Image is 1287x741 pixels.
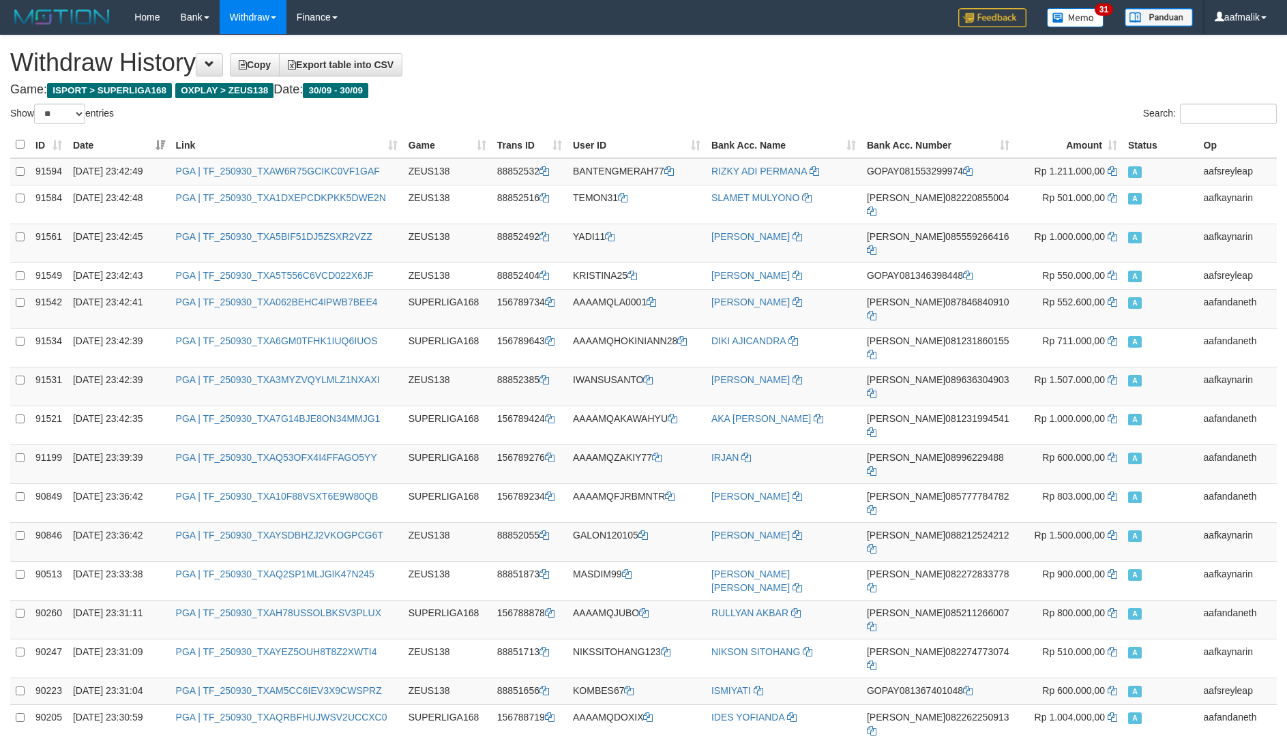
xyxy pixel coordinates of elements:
[30,262,68,289] td: 91549
[492,158,567,185] td: 88852532
[492,262,567,289] td: 88852404
[867,530,945,541] span: [PERSON_NAME]
[1128,453,1142,464] span: Approved - Marked by aafandaneth
[1128,530,1142,542] span: Approved - Marked by aafkaynarin
[1128,569,1142,581] span: Approved - Marked by aafkaynarin
[711,335,786,346] a: DIKI AJICANDRA
[1198,224,1277,262] td: aafkaynarin
[403,406,492,444] td: SUPERLIGA168
[1198,639,1277,678] td: aafkaynarin
[861,483,1015,522] td: 085777784782
[567,224,706,262] td: YADI11
[711,646,800,657] a: NIKSON SITOHANG
[230,53,280,76] a: Copy
[303,83,368,98] span: 30/09 - 30/09
[30,224,68,262] td: 91561
[567,483,706,522] td: AAAAMQFJRBMNTR
[1035,712,1106,723] span: Rp 1.004.000,00
[176,335,378,346] a: PGA | TF_250930_TXA6GM0TFHK1IUQ6IUOS
[567,444,706,483] td: AAAAMQZAKIY77
[861,132,1015,158] th: Bank Acc. Number: activate to sort column ascending
[492,289,567,328] td: 156789734
[567,561,706,600] td: MASDIM99
[861,367,1015,406] td: 089636304903
[1035,231,1106,242] span: Rp 1.000.000,00
[403,158,492,185] td: ZEUS138
[403,185,492,224] td: ZEUS138
[68,289,171,328] td: [DATE] 23:42:41
[567,132,706,158] th: User ID: activate to sort column ascending
[492,639,567,678] td: 88851713
[861,561,1015,600] td: 082272833778
[867,413,945,424] span: [PERSON_NAME]
[1128,712,1142,724] span: Approved - Marked by aafandaneth
[711,231,790,242] a: [PERSON_NAME]
[567,328,706,367] td: AAAAMQHOKINIANN28
[711,491,790,502] a: [PERSON_NAME]
[861,522,1015,561] td: 088212524212
[176,270,374,281] a: PGA | TF_250930_TXA5T556C6VCD022X6JF
[1035,374,1106,385] span: Rp 1.507.000,00
[492,224,567,262] td: 88852492
[1198,678,1277,704] td: aafsreyleap
[176,712,387,723] a: PGA | TF_250930_TXAQRBFHUJWSV2UCCXC0
[403,132,492,158] th: Game: activate to sort column ascending
[492,406,567,444] td: 156789424
[1128,166,1142,178] span: Approved - Marked by aafsreyleap
[711,685,751,696] a: ISMIYATI
[867,646,945,657] span: [PERSON_NAME]
[1123,132,1198,158] th: Status
[176,374,380,385] a: PGA | TF_250930_TXA3MYZVQYLMLZ1NXAXI
[30,522,68,561] td: 90846
[171,132,403,158] th: Link: activate to sort column ascending
[30,185,68,224] td: 91584
[176,231,372,242] a: PGA | TF_250930_TXA5BIF51DJ5ZSXR2VZZ
[176,166,380,177] a: PGA | TF_250930_TXAW6R75GCIKC0VF1GAF
[10,104,114,124] label: Show entries
[861,444,1015,483] td: 08996229488
[403,224,492,262] td: ZEUS138
[1128,271,1142,282] span: Approved - Marked by aafsreyleap
[1180,104,1277,124] input: Search:
[68,328,171,367] td: [DATE] 23:42:39
[711,297,790,307] a: [PERSON_NAME]
[403,328,492,367] td: SUPERLIGA168
[1198,328,1277,367] td: aafandaneth
[68,158,171,185] td: [DATE] 23:42:49
[1128,608,1142,620] span: Approved - Marked by aafandaneth
[711,166,807,177] a: RIZKY ADI PERMANA
[1128,414,1142,425] span: Approved - Marked by aafandaneth
[403,444,492,483] td: SUPERLIGA168
[867,607,945,618] span: [PERSON_NAME]
[30,328,68,367] td: 91534
[492,132,567,158] th: Trans ID: activate to sort column ascending
[567,406,706,444] td: AAAAMQAKAWAHYU
[1128,297,1142,309] span: Approved - Marked by aafandaneth
[567,600,706,639] td: AAAAMQJUBO
[567,639,706,678] td: NIKSSITOHANG123
[867,685,900,696] span: GOPAY
[1042,685,1105,696] span: Rp 600.000,00
[1128,232,1142,243] span: Approved - Marked by aafkaynarin
[1198,600,1277,639] td: aafandaneth
[1042,297,1105,307] span: Rp 552.600,00
[403,678,492,704] td: ZEUS138
[711,530,790,541] a: [PERSON_NAME]
[68,678,171,704] td: [DATE] 23:31:04
[30,158,68,185] td: 91594
[861,262,1015,289] td: 081346398448
[1042,491,1105,502] span: Rp 803.000,00
[711,712,784,723] a: IDES YOFIANDA
[867,297,945,307] span: [PERSON_NAME]
[30,639,68,678] td: 90247
[711,270,790,281] a: [PERSON_NAME]
[492,678,567,704] td: 88851656
[711,413,811,424] a: AKA [PERSON_NAME]
[68,639,171,678] td: [DATE] 23:31:09
[176,646,377,657] a: PGA | TF_250930_TXAYEZ5OUH8T8Z2XWTI4
[861,185,1015,224] td: 082220855004
[861,289,1015,328] td: 087846840910
[403,483,492,522] td: SUPERLIGA168
[10,49,1277,76] h1: Withdraw History
[1128,336,1142,348] span: Approved - Marked by aafandaneth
